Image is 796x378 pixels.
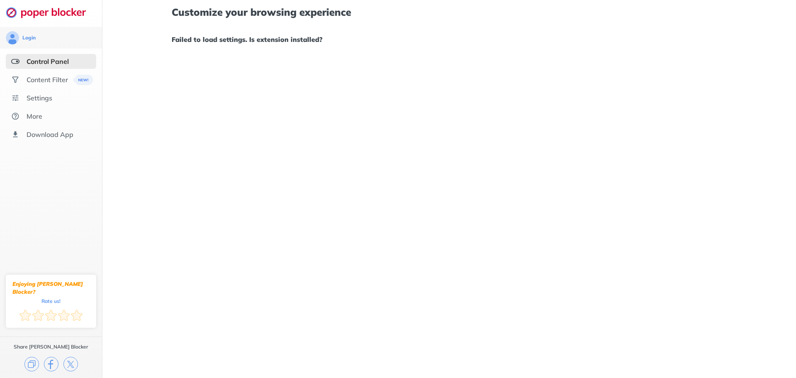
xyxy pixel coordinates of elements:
[22,34,36,41] div: Login
[27,112,42,120] div: More
[14,344,88,350] div: Share [PERSON_NAME] Blocker
[27,94,52,102] div: Settings
[11,112,19,120] img: about.svg
[11,94,19,102] img: settings.svg
[6,7,95,18] img: logo-webpage.svg
[24,357,39,371] img: copy.svg
[12,280,90,296] div: Enjoying [PERSON_NAME] Blocker?
[6,31,19,44] img: avatar.svg
[27,76,68,84] div: Content Filter
[27,57,69,66] div: Control Panel
[27,130,73,139] div: Download App
[73,75,93,85] img: menuBanner.svg
[11,130,19,139] img: download-app.svg
[44,357,58,371] img: facebook.svg
[172,34,726,45] h1: Failed to load settings. Is extension installed?
[11,76,19,84] img: social.svg
[172,7,726,17] h1: Customize your browsing experience
[63,357,78,371] img: x.svg
[41,299,61,303] div: Rate us!
[11,57,19,66] img: features-selected.svg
